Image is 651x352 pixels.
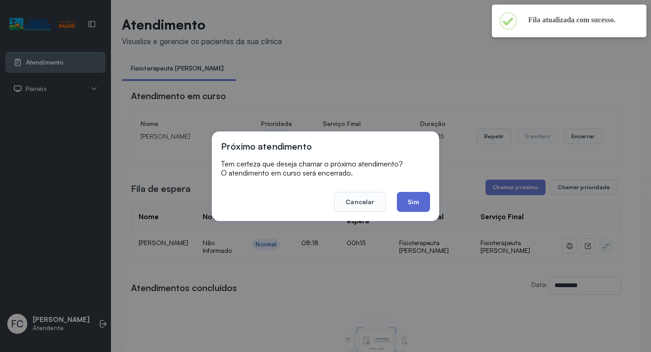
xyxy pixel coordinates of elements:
[528,15,632,25] h2: Fila atualizada com sucesso.
[221,168,430,177] p: O atendimento em curso será encerrado.
[221,159,430,168] p: Tem certeza que deseja chamar o próximo atendimento?
[334,192,386,212] button: Cancelar
[221,141,312,152] h3: Próximo atendimento
[397,192,430,212] button: Sim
